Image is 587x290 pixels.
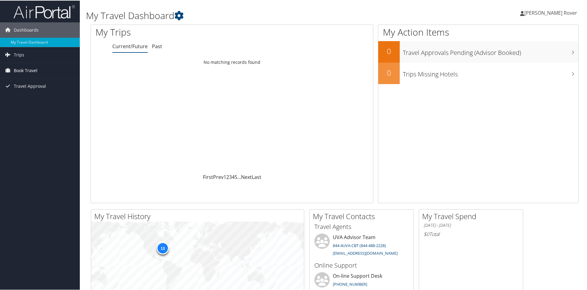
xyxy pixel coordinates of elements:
span: Trips [14,47,24,62]
a: 0Trips Missing Hotels [378,62,578,83]
a: Next [241,173,252,180]
a: 3 [229,173,232,180]
a: [EMAIL_ADDRESS][DOMAIN_NAME] [333,250,398,255]
span: Book Travel [14,62,37,78]
a: 0Travel Approvals Pending (Advisor Booked) [378,41,578,62]
a: 844-4UVA-CBT (844-488-2228) [333,242,386,248]
img: airportal-logo.png [14,4,75,18]
div: 13 [157,242,169,254]
a: Prev [213,173,224,180]
h3: Trips Missing Hotels [403,66,578,78]
h2: My Travel Contacts [313,211,414,221]
h6: Total [424,230,518,237]
h2: My Travel History [94,211,304,221]
h1: My Trips [95,25,251,38]
a: 4 [232,173,235,180]
h3: Travel Agents [314,222,409,230]
a: First [203,173,213,180]
a: [PHONE_NUMBER] [333,281,367,286]
span: $0 [424,230,429,237]
a: [PERSON_NAME] Rover [520,3,583,21]
span: Dashboards [14,22,39,37]
li: UVA Advisor Team [311,233,412,258]
h2: 0 [378,45,400,56]
td: No matching records found [91,56,373,67]
span: … [237,173,241,180]
a: 2 [226,173,229,180]
h3: Online Support [314,261,409,269]
span: Travel Approval [14,78,46,93]
a: 1 [224,173,226,180]
h3: Travel Approvals Pending (Advisor Booked) [403,45,578,56]
h1: My Action Items [378,25,578,38]
h1: My Travel Dashboard [86,9,418,21]
span: [PERSON_NAME] Rover [524,9,577,16]
a: Current/Future [112,42,148,49]
h2: 0 [378,67,400,77]
a: Last [252,173,261,180]
a: Past [152,42,162,49]
a: 5 [235,173,237,180]
h6: [DATE] - [DATE] [424,222,518,228]
h2: My Travel Spend [422,211,523,221]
